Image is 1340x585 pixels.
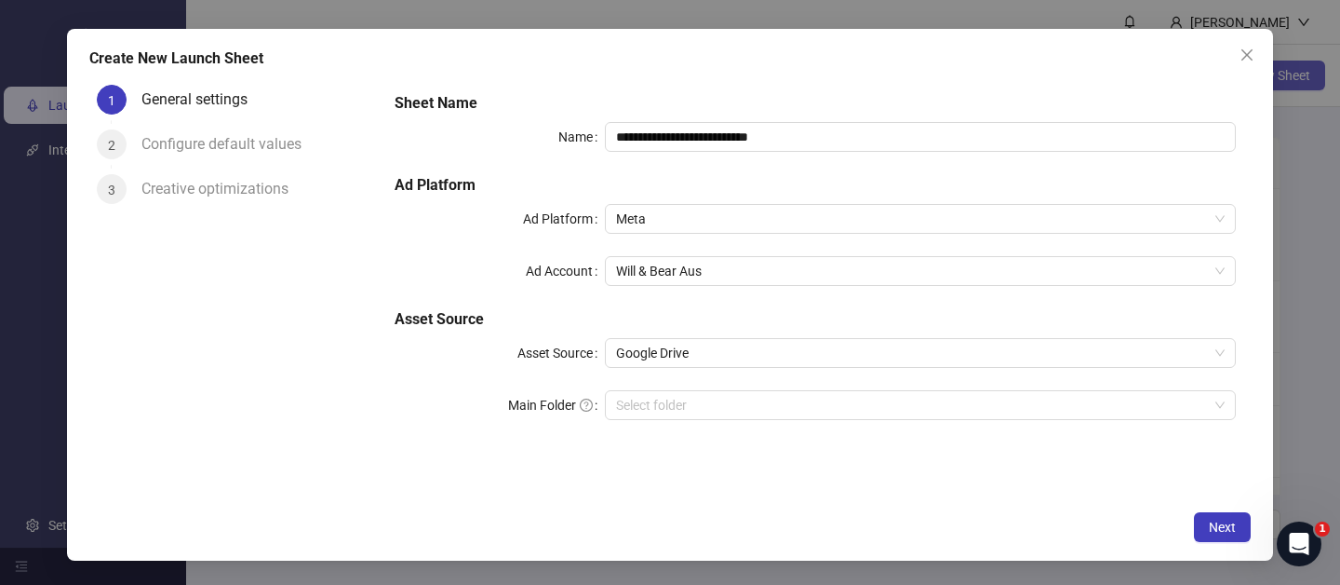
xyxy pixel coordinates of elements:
[395,174,1236,197] h5: Ad Platform
[1194,513,1251,543] button: Next
[1232,40,1262,70] button: Close
[395,92,1236,115] h5: Sheet Name
[141,129,316,159] div: Configure default values
[1239,48,1254,62] span: close
[108,138,115,153] span: 2
[141,174,303,204] div: Creative optimizations
[89,48,1251,70] div: Create New Launch Sheet
[580,399,593,412] span: question-circle
[517,338,605,368] label: Asset Source
[395,308,1236,331] h5: Asset Source
[108,183,115,197] span: 3
[108,93,115,108] span: 1
[508,390,605,420] label: Main Folder
[141,85,262,115] div: General settings
[616,257,1225,285] span: Will & Bear Aus
[616,339,1225,367] span: Google Drive
[1277,522,1321,566] iframe: Intercom live chat
[1209,521,1236,536] span: Next
[616,205,1225,233] span: Meta
[526,256,605,286] label: Ad Account
[1315,522,1330,537] span: 1
[523,204,605,234] label: Ad Platform
[558,122,605,152] label: Name
[605,122,1236,152] input: Name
